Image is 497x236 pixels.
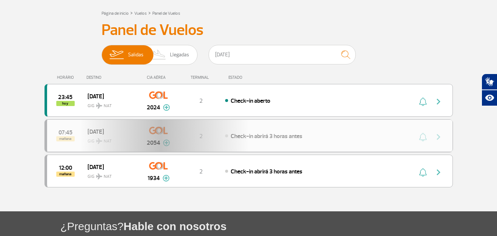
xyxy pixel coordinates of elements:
[140,75,177,80] div: CIA AÉREA
[60,219,497,234] h1: ¿Preguntas?
[482,74,497,106] div: Plugin de acessibilidade da Hand Talk.
[163,175,170,182] img: mais-info-painel-voo.svg
[134,11,147,16] a: Vuelos
[148,8,151,17] a: >
[88,91,135,101] span: [DATE]
[59,165,72,170] span: 2025-08-25 12:00:00
[88,162,135,172] span: [DATE]
[130,8,133,17] a: >
[434,168,443,177] img: seta-direita-painel-voo.svg
[96,173,102,179] img: destiny_airplane.svg
[209,45,356,64] input: Vuelo, ciudad o compañía aérea
[102,21,396,39] h3: Panel de Vuelos
[199,168,203,175] span: 2
[147,103,160,112] span: 2024
[419,168,427,177] img: sino-painel-voo.svg
[482,74,497,90] button: Abrir tradutor de língua de sinais.
[47,75,87,80] div: HORÁRIO
[163,104,170,111] img: mais-info-painel-voo.svg
[56,172,75,177] span: mañana
[231,168,302,175] span: Check-in abrirá 3 horas antes
[104,103,112,109] span: NAT
[128,45,143,64] span: Salidas
[231,97,270,105] span: Check-in aberto
[148,174,160,183] span: 1934
[170,45,189,64] span: Llegadas
[88,169,135,180] span: GIG
[88,99,135,109] span: GIG
[152,11,180,16] a: Panel de Vuelos
[86,75,140,80] div: DESTINO
[419,97,427,106] img: sino-painel-voo.svg
[104,173,112,180] span: NAT
[225,75,285,80] div: ESTADO
[56,101,75,106] span: hoy
[102,11,129,16] a: Página de inicio
[482,90,497,106] button: Abrir recursos assistivos.
[96,103,102,109] img: destiny_airplane.svg
[58,95,72,100] span: 2025-08-24 23:45:00
[177,75,225,80] div: TERMINAL
[124,220,227,232] span: Hable con nosotros
[434,97,443,106] img: seta-direita-painel-voo.svg
[149,45,170,64] img: slider-desembarque
[199,97,203,105] span: 2
[105,45,128,64] img: slider-embarque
